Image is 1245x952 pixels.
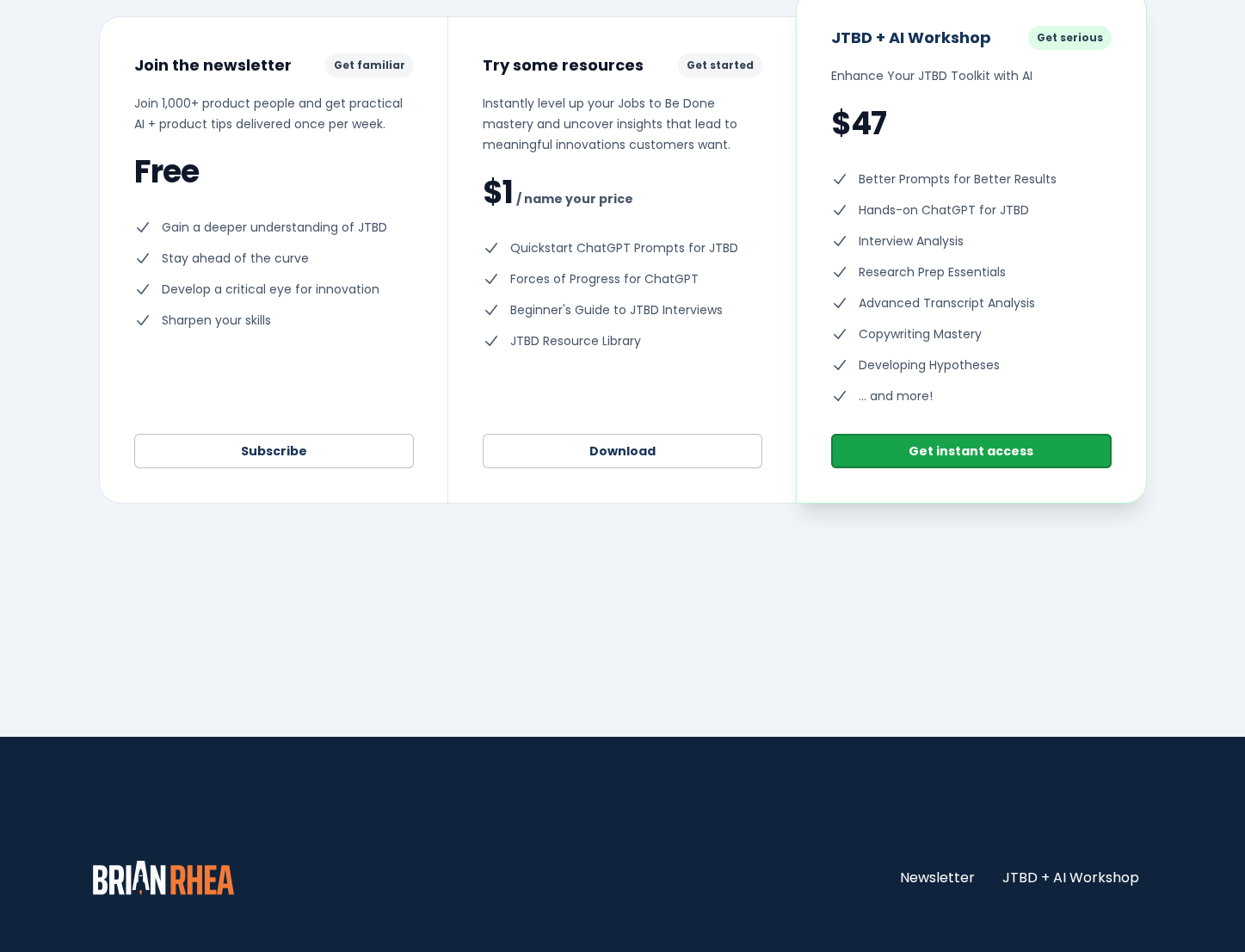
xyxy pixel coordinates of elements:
a: Newsletter [900,868,975,888]
span: / name your price [516,189,633,209]
p: Get familiar [325,53,414,77]
a: Subscribe [134,434,414,468]
p: Enhance Your JTBD Toolkit with AI [831,65,1111,86]
li: Advanced Transcript Analysis [831,293,1111,313]
p: Get serious [1028,26,1112,50]
li: Gain a deeper understanding of JTBD [134,217,414,238]
p: Get started [678,53,762,77]
li: Developing Hypotheses [831,355,1111,375]
li: Sharpen your skills [134,310,414,331]
li: Copywriting Mastery [831,324,1111,344]
h3: Try some resources [483,52,644,79]
li: ... and more! [831,386,1111,406]
h3: Join the newsletter [134,52,292,79]
a: Download [483,434,762,468]
span: $47 [831,107,886,141]
li: Stay ahead of the curve [134,248,414,269]
li: Better Prompts for Better Results [831,169,1111,189]
span: Free [134,155,199,189]
li: Interview Analysis [831,231,1111,251]
p: Join 1,000+ product people and get practical AI + product tips delivered once per week. [134,93,414,134]
li: JTBD Resource Library [483,331,762,351]
a: JTBD + AI Workshop [1002,868,1139,888]
span: $1 [483,176,513,210]
li: Hands-on ChatGPT for JTBD [831,200,1111,220]
li: Forces of Progress for ChatGPT [483,269,762,289]
li: Develop a critical eye for innovation [134,279,414,300]
li: Research Prep Essentials [831,262,1111,282]
li: Quickstart ChatGPT Prompts for JTBD [483,238,762,258]
li: Beginner's Guide to JTBD Interviews [483,300,762,320]
a: Get instant access [831,434,1111,468]
h3: JTBD + AI Workshop [831,24,991,52]
p: Instantly level up your Jobs to Be Done mastery and uncover insights that lead to meaningful inno... [483,93,762,155]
